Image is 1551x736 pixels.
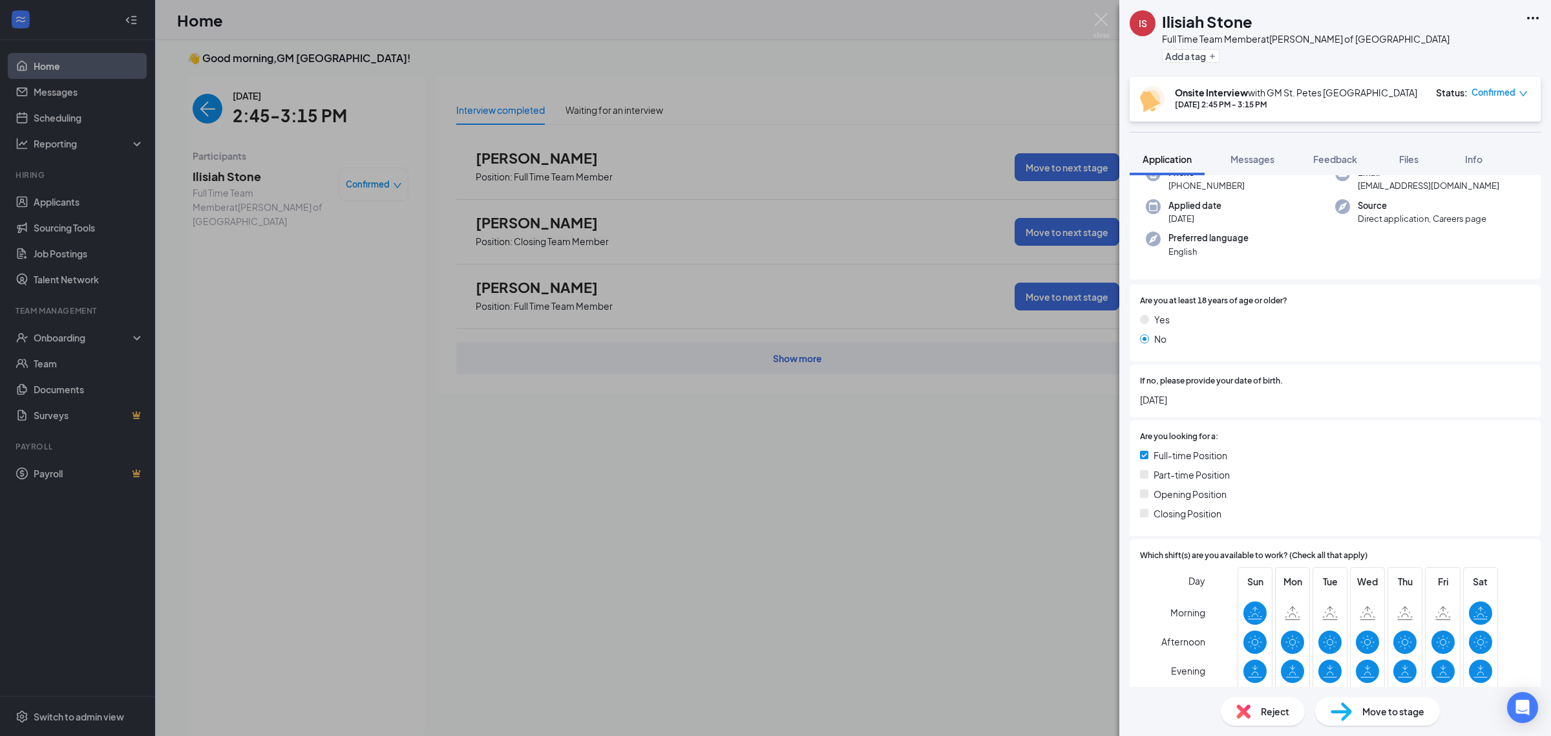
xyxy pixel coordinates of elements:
span: If no, please provide your date of birth. [1140,375,1283,387]
span: Sun [1243,574,1267,589]
span: Are you at least 18 years of age or older? [1140,295,1287,307]
span: [PHONE_NUMBER] [1168,179,1245,192]
span: Closing Position [1154,506,1221,521]
svg: Plus [1208,52,1216,60]
span: Wed [1356,574,1379,589]
span: Applied date [1168,199,1221,212]
span: Move to stage [1362,704,1424,719]
b: Onsite Interview [1175,87,1248,98]
svg: Ellipses [1525,10,1541,26]
span: Part-time Position [1154,468,1230,482]
div: Open Intercom Messenger [1507,692,1538,723]
span: Yes [1154,312,1170,327]
span: Sat [1469,574,1492,589]
span: Info [1465,153,1482,165]
button: PlusAdd a tag [1162,49,1219,63]
span: Direct application, Careers page [1358,212,1486,225]
div: with GM St. Petes [GEOGRAPHIC_DATA] [1175,86,1417,99]
span: Confirmed [1472,86,1515,99]
span: No [1154,332,1166,346]
span: Tue [1318,574,1342,589]
span: Files [1399,153,1419,165]
div: Status : [1436,86,1468,99]
div: Full Time Team Member at [PERSON_NAME] of [GEOGRAPHIC_DATA] [1162,32,1450,45]
span: Morning [1170,601,1205,624]
span: Which shift(s) are you available to work? (Check all that apply) [1140,550,1367,562]
h1: Ilisiah Stone [1162,10,1252,32]
div: IS [1139,17,1147,30]
span: Messages [1230,153,1274,165]
span: Opening Position [1154,487,1227,501]
span: English [1168,245,1249,258]
span: Afternoon [1161,630,1205,653]
span: [DATE] [1168,212,1221,225]
span: Day [1188,574,1205,588]
span: Full-time Position [1154,448,1227,462]
span: Are you looking for a: [1140,431,1218,443]
span: Application [1143,153,1192,165]
span: Thu [1393,574,1417,589]
span: Mon [1281,574,1304,589]
span: [DATE] [1140,393,1530,407]
span: Reject [1261,704,1289,719]
span: Feedback [1313,153,1357,165]
span: [EMAIL_ADDRESS][DOMAIN_NAME] [1358,179,1499,192]
span: down [1519,89,1528,98]
span: Evening [1171,659,1205,682]
span: Source [1358,199,1486,212]
div: [DATE] 2:45 PM - 3:15 PM [1175,99,1417,110]
span: Fri [1431,574,1455,589]
span: Preferred language [1168,232,1249,244]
